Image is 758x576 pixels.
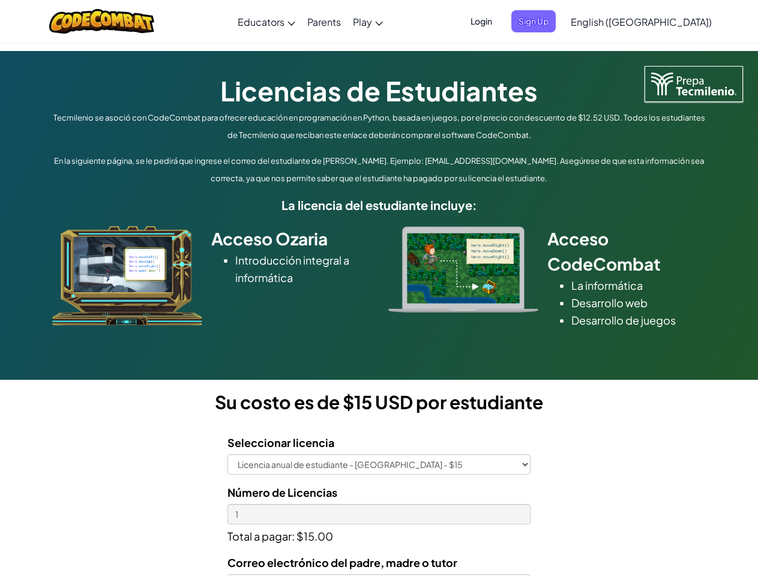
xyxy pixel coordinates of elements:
[49,9,154,34] img: CodeCombat logo
[211,226,370,251] h2: Acceso Ozaria
[49,152,709,187] p: En la siguiente página, se le pedirá que ingrese el correo del estudiante de [PERSON_NAME]. Ejemp...
[227,524,531,545] p: Total a pagar: $15.00
[571,294,706,311] li: Desarrollo web
[232,5,301,38] a: Educators
[227,484,337,501] label: Número de Licencias
[645,66,743,102] img: Tecmilenio logo
[49,72,709,109] h1: Licencias de Estudiantes
[353,16,372,28] span: Play
[301,5,347,38] a: Parents
[571,311,706,329] li: Desarrollo de juegos
[463,10,499,32] button: Login
[227,434,334,451] label: Seleccionar licencia
[347,5,389,38] a: Play
[388,226,538,313] img: type_real_code.png
[565,5,718,38] a: English ([GEOGRAPHIC_DATA])
[227,554,457,571] label: Correo electrónico del padre, madre o tutor
[49,196,709,214] h5: La licencia del estudiante incluye:
[547,226,706,277] h2: Acceso CodeCombat
[571,277,706,294] li: La informática
[235,251,370,286] li: Introducción integral a informática
[238,16,284,28] span: Educators
[49,109,709,144] p: Tecmilenio se asoció con CodeCombat para ofrecer educación en programación en Python, basada en j...
[511,10,556,32] button: Sign Up
[52,226,202,326] img: ozaria_acodus.png
[571,16,712,28] span: English ([GEOGRAPHIC_DATA])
